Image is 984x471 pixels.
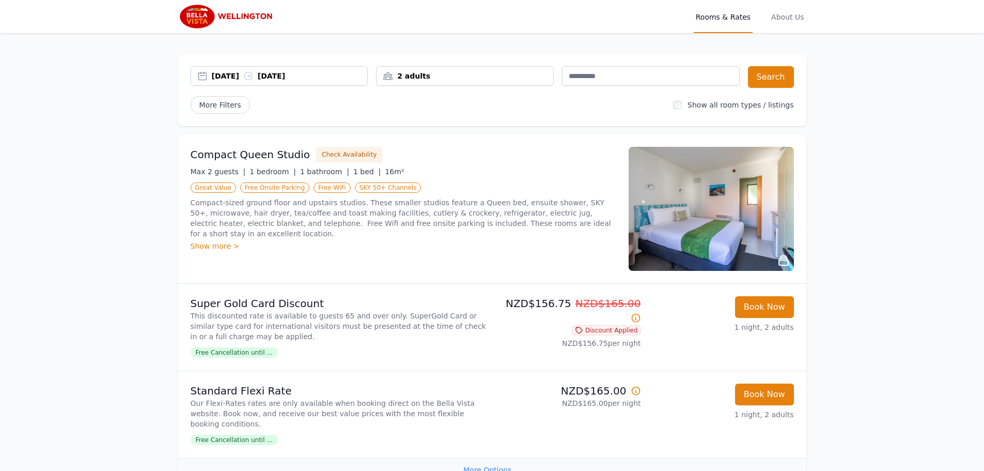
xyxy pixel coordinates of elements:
button: Book Now [735,384,794,405]
span: 1 bed | [353,168,381,176]
span: Free Cancellation until ... [191,435,278,445]
p: NZD$165.00 [496,384,641,398]
span: Max 2 guests | [191,168,246,176]
div: Show more > [191,241,616,251]
p: 1 night, 2 adults [649,409,794,420]
span: Free Onsite Parking [240,183,309,193]
img: Bella Vista Wellington [178,4,277,29]
label: Show all room types / listings [688,101,793,109]
span: SKY 50+ Channels [355,183,421,193]
p: Our Flexi-Rates rates are only available when booking direct on the Bella Vista website. Book now... [191,398,488,429]
span: Great Value [191,183,236,193]
span: 1 bedroom | [249,168,296,176]
h3: Compact Queen Studio [191,147,310,162]
p: Standard Flexi Rate [191,384,488,398]
p: Super Gold Card Discount [191,296,488,311]
button: Book Now [735,296,794,318]
p: Compact-sized ground floor and upstairs studios. These smaller studios feature a Queen bed, ensui... [191,197,616,239]
button: Search [748,66,794,88]
p: 1 night, 2 adults [649,322,794,332]
span: NZD$165.00 [575,297,641,310]
div: [DATE] [DATE] [212,71,368,81]
span: Free Cancellation until ... [191,347,278,358]
span: More Filters [191,96,250,114]
p: NZD$165.00 per night [496,398,641,408]
span: Discount Applied [572,325,641,336]
span: Free WiFi [314,183,351,193]
span: 1 bathroom | [300,168,349,176]
p: This discounted rate is available to guests 65 and over only. SuperGold Card or similar type card... [191,311,488,342]
p: NZD$156.75 [496,296,641,325]
p: NZD$156.75 per night [496,338,641,348]
span: 16m² [385,168,404,176]
button: Check Availability [316,147,382,162]
div: 2 adults [377,71,553,81]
